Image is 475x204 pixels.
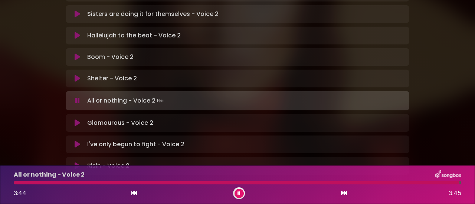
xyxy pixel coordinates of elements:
span: 3:44 [14,189,26,197]
img: waveform4.gif [155,96,166,106]
img: songbox-logo-white.png [435,170,461,180]
p: Hallelujah to the beat - Voice 2 [87,31,181,40]
p: I've only begun to fight - Voice 2 [87,140,184,149]
p: Sisters are doing it for themselves - Voice 2 [87,10,219,19]
span: 3:45 [449,189,461,198]
p: Shelter - Voice 2 [87,74,137,83]
p: Boom - Voice 2 [87,53,134,61]
p: Glamourous - Voice 2 [87,118,153,127]
p: All or nothing - Voice 2 [87,96,166,106]
p: All or nothing - Voice 2 [14,170,85,179]
p: Risin - Voice 2 [87,161,130,170]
